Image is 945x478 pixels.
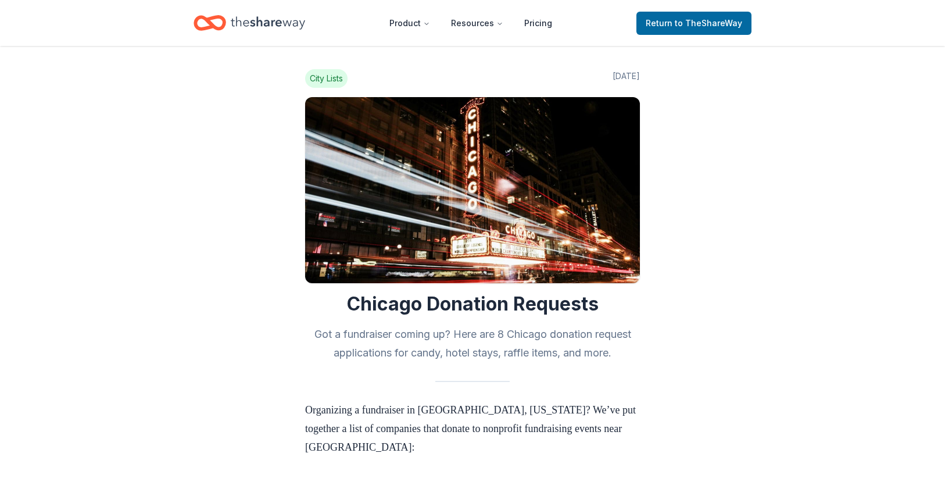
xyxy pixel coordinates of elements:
[675,18,742,28] span: to TheShareWay
[305,401,640,456] p: Organizing a fundraiser in [GEOGRAPHIC_DATA], [US_STATE]? We’ve put together a list of companies ...
[646,16,742,30] span: Return
[305,292,640,316] h1: Chicago Donation Requests
[442,12,513,35] button: Resources
[636,12,751,35] a: Returnto TheShareWay
[380,12,439,35] button: Product
[380,9,561,37] nav: Main
[194,9,305,37] a: Home
[515,12,561,35] a: Pricing
[305,97,640,283] img: Image for Chicago Donation Requests
[613,69,640,88] span: [DATE]
[305,69,348,88] span: City Lists
[305,325,640,362] h2: Got a fundraiser coming up? Here are 8 Chicago donation request applications for candy, hotel sta...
